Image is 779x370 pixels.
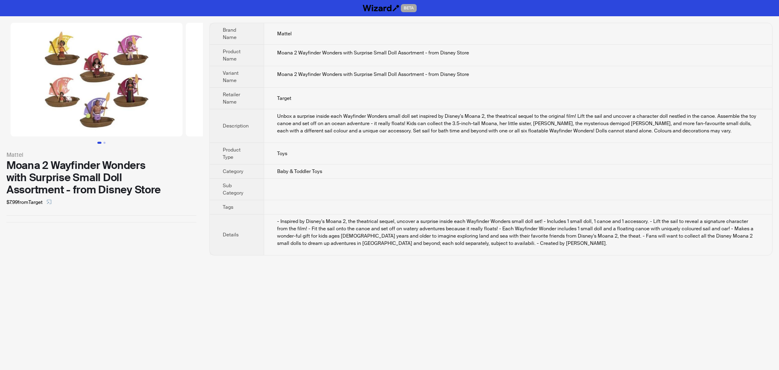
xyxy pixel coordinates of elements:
[223,91,240,105] span: Retailer Name
[97,142,101,144] button: Go to slide 1
[277,218,759,247] div: - Inspired by Disney's Moana 2, the theatrical sequel, uncover a surprise inside each Wayfinder W...
[6,159,196,196] div: Moana 2 Wayfinder Wonders with Surprise Small Doll Assortment - from Disney Store
[223,232,239,238] span: Details
[6,196,196,209] div: $7.99 from Target
[277,150,287,157] span: Toys
[277,30,292,37] span: Mattel
[223,204,233,210] span: Tags
[223,27,237,41] span: Brand Name
[186,23,358,136] img: Moana 2 Wayfinder Wonders with Surprise Small Doll Assortment - from Disney Store Moana 2 Wayfind...
[223,123,249,129] span: Description
[277,95,291,102] span: Target
[103,142,105,144] button: Go to slide 2
[223,168,243,175] span: Category
[277,113,759,134] div: Unbox a surprise inside each Wayfinder Wonders small doll set inspired by Disney's Moana 2, the t...
[277,49,759,56] div: Moana 2 Wayfinder Wonders with Surprise Small Doll Assortment - from Disney Store
[223,182,243,196] span: Sub Category
[401,4,417,12] span: BETA
[47,199,52,204] span: select
[223,48,241,62] span: Product Name
[6,150,196,159] div: Mattel
[11,23,183,136] img: Moana 2 Wayfinder Wonders with Surprise Small Doll Assortment - from Disney Store Moana 2 Wayfind...
[277,71,759,78] div: Moana 2 Wayfinder Wonders with Surprise Small Doll Assortment - from Disney Store
[277,168,322,175] span: Baby & Toddler Toys
[223,70,239,84] span: Variant Name
[223,147,241,160] span: Product Type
